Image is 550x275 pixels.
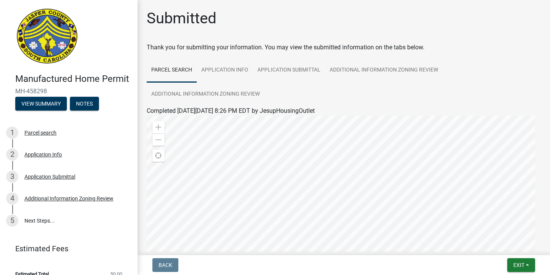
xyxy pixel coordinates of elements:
wm-modal-confirm: Notes [70,101,99,107]
div: Additional Information Zoning Review [24,196,113,201]
h1: Submitted [147,9,217,28]
button: Back [152,258,178,272]
div: 4 [6,192,18,205]
a: Application Submittal [253,58,325,83]
img: Jasper County, South Carolina [15,8,79,65]
div: 2 [6,148,18,161]
a: Additional Information Zoning Review [325,58,443,83]
a: Parcel search [147,58,197,83]
button: Exit [507,258,535,272]
div: Application Submittal [24,174,75,179]
div: Application Info [24,152,62,157]
a: Estimated Fees [6,241,125,256]
wm-modal-confirm: Summary [15,101,67,107]
div: 5 [6,215,18,227]
h4: Manufactured Home Permit [15,73,131,85]
span: Completed [DATE][DATE] 8:26 PM EDT by JesupHousingOutlet [147,107,315,114]
div: 1 [6,127,18,139]
a: Application Info [197,58,253,83]
div: Parcel search [24,130,57,135]
span: MH-458298 [15,88,122,95]
a: Additional Information Zoning Review [147,82,264,107]
div: 3 [6,171,18,183]
div: Zoom out [152,133,165,146]
div: Zoom in [152,121,165,133]
button: Notes [70,97,99,111]
div: Thank you for submitting your information. You may view the submitted information on the tabs below. [147,43,541,52]
span: Exit [513,262,524,268]
span: Back [159,262,172,268]
div: Find my location [152,150,165,162]
button: View Summary [15,97,67,111]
